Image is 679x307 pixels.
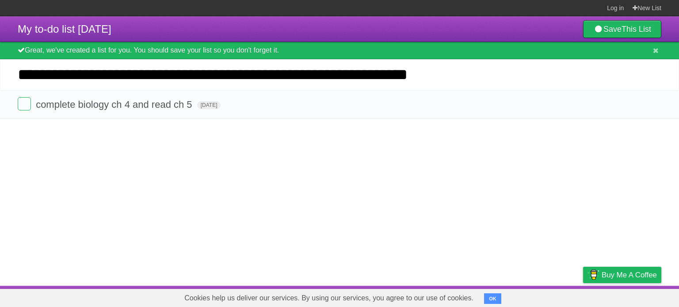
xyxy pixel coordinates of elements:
b: This List [622,25,651,34]
span: Cookies help us deliver our services. By using our services, you agree to our use of cookies. [175,289,482,307]
img: Buy me a coffee [587,267,599,282]
span: complete biology ch 4 and read ch 5 [36,99,194,110]
a: Suggest a feature [606,288,661,305]
label: Done [18,97,31,110]
a: SaveThis List [583,20,661,38]
a: Privacy [572,288,595,305]
a: Terms [542,288,561,305]
button: OK [484,293,501,304]
span: My to-do list [DATE] [18,23,111,35]
a: Developers [495,288,530,305]
span: [DATE] [197,101,221,109]
a: Buy me a coffee [583,267,661,283]
a: About [465,288,484,305]
span: Buy me a coffee [602,267,657,283]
